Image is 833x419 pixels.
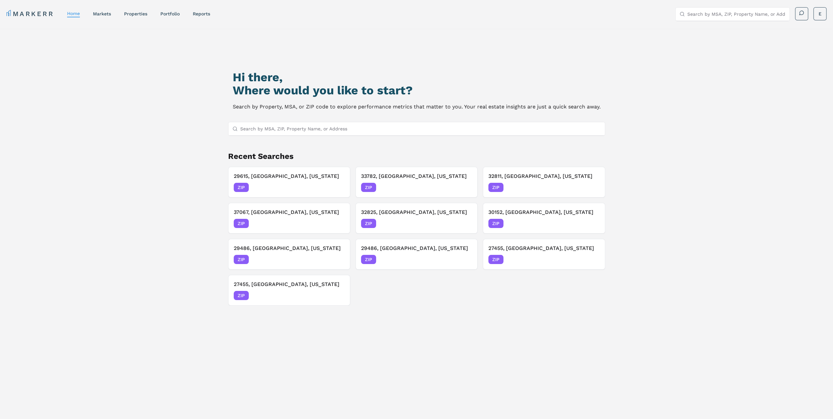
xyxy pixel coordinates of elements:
[330,256,345,263] span: [DATE]
[234,255,249,264] span: ZIP
[193,11,210,16] a: reports
[233,71,601,84] h1: Hi there,
[234,280,345,288] h3: 27455, [GEOGRAPHIC_DATA], [US_STATE]
[488,219,503,228] span: ZIP
[228,167,350,198] button: Remove 29615, Greenville, South Carolina29615, [GEOGRAPHIC_DATA], [US_STATE]ZIP[DATE]
[488,183,503,192] span: ZIP
[228,239,350,270] button: Remove 29486, Summerville, South Carolina29486, [GEOGRAPHIC_DATA], [US_STATE]ZIP[DATE]
[585,184,600,191] span: [DATE]
[687,8,786,21] input: Search by MSA, ZIP, Property Name, or Address
[483,239,605,270] button: Remove 27455, Greensboro, North Carolina27455, [GEOGRAPHIC_DATA], [US_STATE]ZIP08/25/2025
[234,208,345,216] h3: 37067, [GEOGRAPHIC_DATA], [US_STATE]
[7,9,54,18] a: MARKERR
[234,291,249,300] span: ZIP
[488,172,599,180] h3: 32811, [GEOGRAPHIC_DATA], [US_STATE]
[234,219,249,228] span: ZIP
[361,183,376,192] span: ZIP
[483,203,605,234] button: Remove 30152, Kennesaw, Georgia30152, [GEOGRAPHIC_DATA], [US_STATE]ZIP[DATE]
[233,102,601,111] p: Search by Property, MSA, or ZIP code to explore performance metrics that matter to you. Your real...
[355,167,478,198] button: Remove 33782, Pinellas Park, Florida33782, [GEOGRAPHIC_DATA], [US_STATE]ZIP[DATE]
[585,220,600,227] span: [DATE]
[330,184,345,191] span: [DATE]
[234,172,345,180] h3: 29615, [GEOGRAPHIC_DATA], [US_STATE]
[160,11,180,16] a: Portfolio
[240,122,601,135] input: Search by MSA, ZIP, Property Name, or Address
[355,239,478,270] button: Remove 29486, Summerville, South Carolina29486, [GEOGRAPHIC_DATA], [US_STATE]ZIP[DATE]
[93,11,111,16] a: markets
[233,84,601,97] h2: Where would you like to start?
[319,292,345,299] span: 08/25/2025
[228,203,350,234] button: Remove 37067, Franklin, Tennessee37067, [GEOGRAPHIC_DATA], [US_STATE]ZIP[DATE]
[488,208,599,216] h3: 30152, [GEOGRAPHIC_DATA], [US_STATE]
[330,220,345,227] span: [DATE]
[228,275,350,306] button: Remove 27455, Greensboro, North Carolina27455, [GEOGRAPHIC_DATA], [US_STATE]ZIP08/25/2025
[67,11,80,16] a: home
[234,183,249,192] span: ZIP
[361,255,376,264] span: ZIP
[228,151,605,162] h2: Recent Searches
[483,167,605,198] button: Remove 32811, Orlando, Florida32811, [GEOGRAPHIC_DATA], [US_STATE]ZIP[DATE]
[488,255,503,264] span: ZIP
[488,244,599,252] h3: 27455, [GEOGRAPHIC_DATA], [US_STATE]
[124,11,147,16] a: properties
[819,10,822,17] span: E
[361,244,472,252] h3: 29486, [GEOGRAPHIC_DATA], [US_STATE]
[457,184,472,191] span: [DATE]
[361,208,472,216] h3: 32825, [GEOGRAPHIC_DATA], [US_STATE]
[361,219,376,228] span: ZIP
[457,220,472,227] span: [DATE]
[457,256,472,263] span: [DATE]
[361,172,472,180] h3: 33782, [GEOGRAPHIC_DATA], [US_STATE]
[813,7,826,20] button: E
[355,203,478,234] button: Remove 32825, Orlando, Florida32825, [GEOGRAPHIC_DATA], [US_STATE]ZIP[DATE]
[574,256,600,263] span: 08/25/2025
[234,244,345,252] h3: 29486, [GEOGRAPHIC_DATA], [US_STATE]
